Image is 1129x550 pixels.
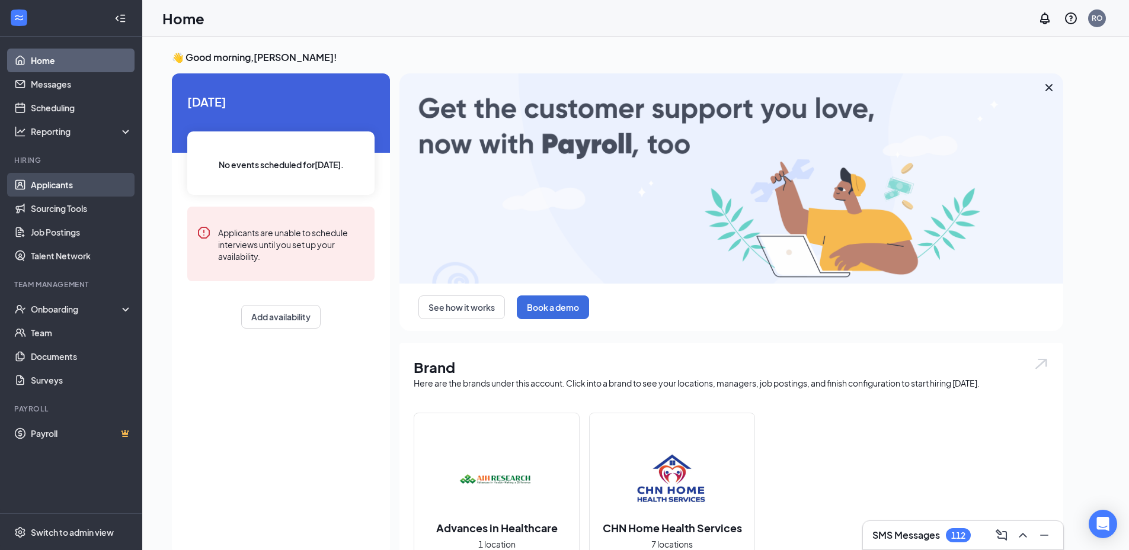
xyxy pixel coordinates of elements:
img: open.6027fd2a22e1237b5b06.svg [1034,357,1049,371]
svg: Collapse [114,12,126,24]
svg: Notifications [1038,11,1052,25]
div: Team Management [14,279,130,290]
svg: ComposeMessage [994,528,1009,542]
button: See how it works [418,295,505,319]
h1: Home [162,8,204,28]
span: No events scheduled for [DATE] . [219,158,344,171]
button: Minimize [1035,526,1054,545]
div: Reporting [31,126,133,137]
button: Book a demo [517,295,589,319]
h3: 👋 Good morning, [PERSON_NAME] ! [172,51,1063,64]
div: RO [1092,13,1103,23]
svg: Analysis [14,126,26,137]
svg: Settings [14,526,26,538]
div: Payroll [14,404,130,414]
button: Add availability [241,305,321,329]
a: Surveys [31,368,132,392]
h1: Brand [414,357,1049,377]
div: 112 [951,530,965,541]
a: Scheduling [31,96,132,120]
div: Applicants are unable to schedule interviews until you set up your availability. [218,226,365,262]
h3: SMS Messages [872,529,940,542]
img: Advances in Healthcare [459,440,535,516]
svg: Error [197,226,211,240]
div: Open Intercom Messenger [1089,510,1117,538]
div: Hiring [14,155,130,165]
img: payroll-large.gif [399,73,1063,284]
a: Documents [31,345,132,368]
div: Here are the brands under this account. Click into a brand to see your locations, managers, job p... [414,377,1049,389]
a: Job Postings [31,220,132,244]
a: Sourcing Tools [31,197,132,220]
h2: CHN Home Health Services [591,520,754,535]
svg: Minimize [1037,528,1051,542]
a: Home [31,49,132,72]
svg: Cross [1042,81,1056,95]
a: Talent Network [31,244,132,268]
h2: Advances in Healthcare [424,520,570,535]
svg: WorkstreamLogo [13,12,25,24]
div: Switch to admin view [31,526,114,538]
a: Applicants [31,173,132,197]
img: CHN Home Health Services [634,440,710,516]
div: Onboarding [31,303,122,315]
svg: QuestionInfo [1064,11,1078,25]
button: ChevronUp [1013,526,1032,545]
svg: UserCheck [14,303,26,315]
a: PayrollCrown [31,422,132,445]
span: [DATE] [187,92,375,111]
a: Messages [31,72,132,96]
button: ComposeMessage [992,526,1011,545]
a: Team [31,321,132,345]
svg: ChevronUp [1016,528,1030,542]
